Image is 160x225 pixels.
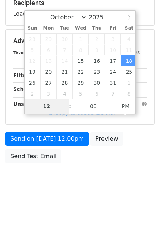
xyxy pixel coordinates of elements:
[121,44,137,55] span: October 11, 2025
[121,33,137,44] span: October 4, 2025
[105,44,121,55] span: October 10, 2025
[49,110,115,116] a: Copy unsubscribe link
[56,66,72,77] span: October 21, 2025
[121,26,137,31] span: Sat
[105,77,121,88] span: October 31, 2025
[72,33,89,44] span: October 1, 2025
[25,55,41,66] span: October 12, 2025
[123,190,160,225] iframe: Chat Widget
[56,77,72,88] span: October 28, 2025
[89,66,105,77] span: October 23, 2025
[72,44,89,55] span: October 8, 2025
[89,26,105,31] span: Thu
[40,77,56,88] span: October 27, 2025
[90,132,123,146] a: Preview
[121,66,137,77] span: October 25, 2025
[87,14,113,21] input: Year
[56,55,72,66] span: October 14, 2025
[71,99,116,114] input: Minute
[72,26,89,31] span: Wed
[40,88,56,99] span: November 3, 2025
[25,33,41,44] span: September 28, 2025
[25,26,41,31] span: Sun
[40,26,56,31] span: Mon
[89,77,105,88] span: October 30, 2025
[40,55,56,66] span: October 13, 2025
[13,72,32,78] strong: Filters
[105,55,121,66] span: October 17, 2025
[89,33,105,44] span: October 2, 2025
[121,55,137,66] span: October 18, 2025
[56,44,72,55] span: October 7, 2025
[69,99,71,114] span: :
[56,26,72,31] span: Tue
[40,33,56,44] span: September 29, 2025
[56,88,72,99] span: November 4, 2025
[5,149,61,163] a: Send Test Email
[13,101,49,107] strong: Unsubscribe
[105,88,121,99] span: November 7, 2025
[116,99,136,114] span: Click to toggle
[25,77,41,88] span: October 26, 2025
[72,55,89,66] span: October 15, 2025
[25,88,41,99] span: November 2, 2025
[105,26,121,31] span: Fri
[56,33,72,44] span: September 30, 2025
[121,77,137,88] span: November 1, 2025
[89,44,105,55] span: October 9, 2025
[25,44,41,55] span: October 5, 2025
[72,88,89,99] span: November 5, 2025
[40,66,56,77] span: October 20, 2025
[25,99,69,114] input: Hour
[5,132,89,146] a: Send on [DATE] 12:00pm
[72,77,89,88] span: October 29, 2025
[89,88,105,99] span: November 6, 2025
[89,55,105,66] span: October 16, 2025
[13,86,40,92] strong: Schedule
[105,66,121,77] span: October 24, 2025
[13,37,147,45] h5: Advanced
[13,50,38,56] strong: Tracking
[105,33,121,44] span: October 3, 2025
[25,66,41,77] span: October 19, 2025
[72,66,89,77] span: October 22, 2025
[40,44,56,55] span: October 6, 2025
[121,88,137,99] span: November 8, 2025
